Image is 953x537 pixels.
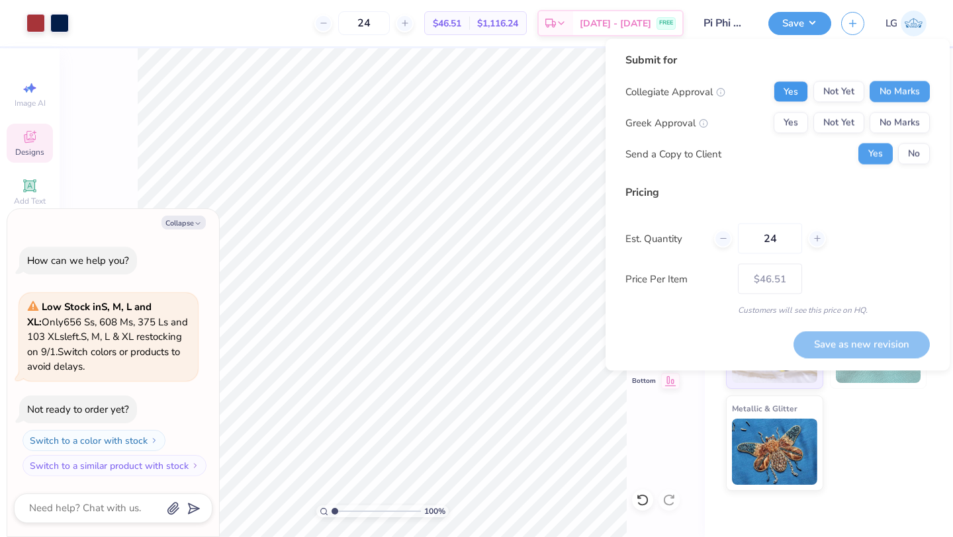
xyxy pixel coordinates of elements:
[625,185,930,200] div: Pricing
[625,52,930,68] div: Submit for
[625,146,721,161] div: Send a Copy to Client
[870,81,930,103] button: No Marks
[580,17,651,30] span: [DATE] - [DATE]
[477,17,518,30] span: $1,116.24
[901,11,927,36] img: Lucy Gipson
[738,224,802,254] input: – –
[625,231,704,246] label: Est. Quantity
[27,300,188,373] span: Only 656 Ss, 608 Ms, 375 Ls and 103 XLs left. S, M, L & XL restocking on 9/1. Switch colors or pr...
[632,376,656,386] span: Bottom
[813,81,864,103] button: Not Yet
[625,115,708,130] div: Greek Approval
[870,112,930,134] button: No Marks
[27,254,129,267] div: How can we help you?
[338,11,390,35] input: – –
[27,403,129,416] div: Not ready to order yet?
[625,84,725,99] div: Collegiate Approval
[15,98,46,108] span: Image AI
[15,147,44,157] span: Designs
[898,144,930,165] button: No
[694,10,758,36] input: Untitled Design
[659,19,673,28] span: FREE
[732,401,797,415] span: Metallic & Glitter
[885,11,927,36] a: LG
[23,430,165,451] button: Switch to a color with stock
[813,112,864,134] button: Not Yet
[191,462,199,470] img: Switch to a similar product with stock
[885,16,897,31] span: LG
[768,12,831,35] button: Save
[625,304,930,316] div: Customers will see this price on HQ.
[433,17,461,30] span: $46.51
[27,300,152,329] strong: Low Stock in S, M, L and XL :
[732,419,817,485] img: Metallic & Glitter
[424,505,445,517] span: 100 %
[23,455,206,476] button: Switch to a similar product with stock
[858,144,893,165] button: Yes
[774,112,808,134] button: Yes
[774,81,808,103] button: Yes
[161,216,206,229] button: Collapse
[625,271,728,286] label: Price Per Item
[150,436,158,444] img: Switch to a color with stock
[14,196,46,206] span: Add Text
